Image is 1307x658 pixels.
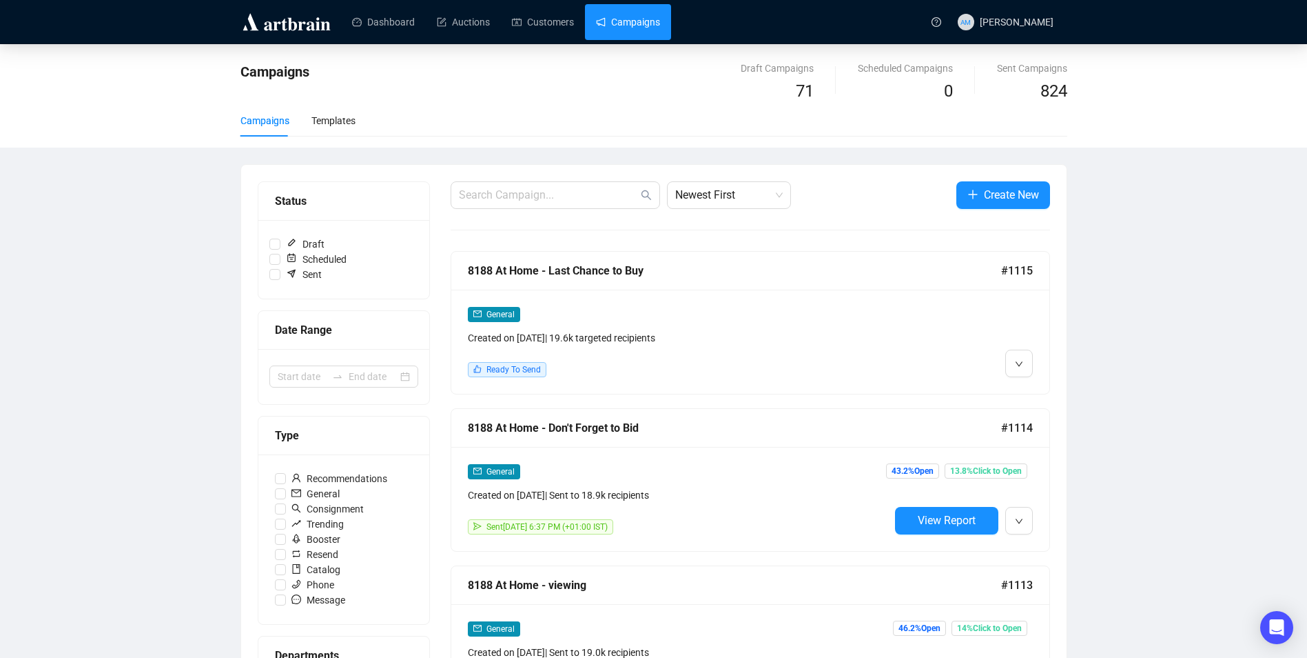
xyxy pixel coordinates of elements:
[451,408,1050,552] a: 8188 At Home - Don't Forget to Bid#1114mailGeneralCreated on [DATE]| Sent to 18.9k recipientssend...
[1040,81,1067,101] span: 824
[286,501,369,517] span: Consignment
[286,517,349,532] span: Trending
[280,237,330,252] span: Draft
[486,310,515,319] span: General
[291,488,301,498] span: mail
[486,522,608,532] span: Sent [DATE] 6:37 PM (+01:00 IST)
[468,488,889,503] div: Created on [DATE] | Sent to 18.9k recipients
[1001,577,1033,594] span: #1113
[980,17,1053,28] span: [PERSON_NAME]
[1015,517,1023,526] span: down
[275,192,413,210] div: Status
[473,467,482,475] span: mail
[286,592,351,608] span: Message
[741,61,814,76] div: Draft Campaigns
[275,321,413,339] div: Date Range
[886,463,939,479] span: 43.2% Open
[291,519,301,528] span: rise
[280,267,327,282] span: Sent
[468,262,1001,279] div: 8188 At Home - Last Chance to Buy
[291,595,301,604] span: message
[473,310,482,318] span: mail
[486,365,541,375] span: Ready To Send
[275,427,413,444] div: Type
[311,113,356,128] div: Templates
[944,81,953,101] span: 0
[278,369,327,384] input: Start date
[932,17,941,27] span: question-circle
[437,4,490,40] a: Auctions
[459,187,638,203] input: Search Campaign...
[984,186,1039,203] span: Create New
[796,81,814,101] span: 71
[967,189,978,200] span: plus
[286,471,393,486] span: Recommendations
[918,514,976,527] span: View Report
[240,113,289,128] div: Campaigns
[240,11,333,33] img: logo
[1001,419,1033,437] span: #1114
[286,486,345,501] span: General
[951,621,1027,636] span: 14% Click to Open
[675,182,783,208] span: Newest First
[240,63,309,80] span: Campaigns
[291,564,301,574] span: book
[486,624,515,634] span: General
[1260,611,1293,644] div: Open Intercom Messenger
[286,547,344,562] span: Resend
[641,190,652,201] span: search
[893,621,946,636] span: 46.2% Open
[960,16,971,27] span: AM
[468,577,1001,594] div: 8188 At Home - viewing
[286,532,346,547] span: Booster
[291,549,301,559] span: retweet
[473,365,482,373] span: like
[997,61,1067,76] div: Sent Campaigns
[473,624,482,632] span: mail
[468,330,889,346] div: Created on [DATE] | 19.6k targeted recipients
[945,463,1027,479] span: 13.8% Click to Open
[291,504,301,513] span: search
[486,467,515,477] span: General
[512,4,574,40] a: Customers
[895,507,998,535] button: View Report
[956,181,1050,209] button: Create New
[858,61,953,76] div: Scheduled Campaigns
[473,522,482,530] span: send
[1015,360,1023,368] span: down
[332,371,343,382] span: swap-right
[291,534,301,544] span: rocket
[352,4,415,40] a: Dashboard
[286,562,346,577] span: Catalog
[596,4,660,40] a: Campaigns
[1001,262,1033,279] span: #1115
[451,251,1050,395] a: 8188 At Home - Last Chance to Buy#1115mailGeneralCreated on [DATE]| 19.6k targeted recipientslike...
[286,577,340,592] span: Phone
[332,371,343,382] span: to
[349,369,398,384] input: End date
[280,252,352,267] span: Scheduled
[291,473,301,483] span: user
[291,579,301,589] span: phone
[468,419,1001,437] div: 8188 At Home - Don't Forget to Bid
